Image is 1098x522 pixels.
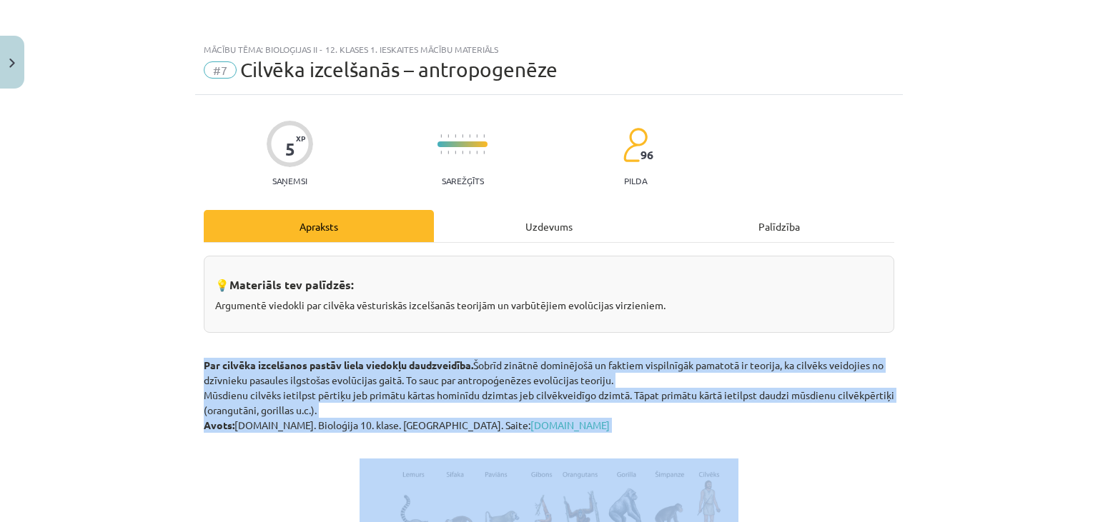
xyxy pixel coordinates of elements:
strong: Materiāls tev palīdzēs: [229,277,354,292]
div: Palīdzība [664,210,894,242]
img: icon-short-line-57e1e144782c952c97e751825c79c345078a6d821885a25fce030b3d8c18986b.svg [455,151,456,154]
span: XP [296,134,305,142]
img: icon-short-line-57e1e144782c952c97e751825c79c345078a6d821885a25fce030b3d8c18986b.svg [483,151,485,154]
p: Sarežģīts [442,176,484,186]
img: icon-short-line-57e1e144782c952c97e751825c79c345078a6d821885a25fce030b3d8c18986b.svg [469,134,470,138]
div: 5 [285,139,295,159]
img: students-c634bb4e5e11cddfef0936a35e636f08e4e9abd3cc4e673bd6f9a4125e45ecb1.svg [623,127,648,163]
img: icon-short-line-57e1e144782c952c97e751825c79c345078a6d821885a25fce030b3d8c18986b.svg [447,134,449,138]
strong: Avots: [204,418,234,431]
div: Apraksts [204,210,434,242]
a: [DOMAIN_NAME] [530,418,610,431]
div: Uzdevums [434,210,664,242]
img: icon-short-line-57e1e144782c952c97e751825c79c345078a6d821885a25fce030b3d8c18986b.svg [440,134,442,138]
img: icon-close-lesson-0947bae3869378f0d4975bcd49f059093ad1ed9edebbc8119c70593378902aed.svg [9,59,15,68]
img: icon-short-line-57e1e144782c952c97e751825c79c345078a6d821885a25fce030b3d8c18986b.svg [476,151,478,154]
p: Šobrīd zinātnē dominējošā un faktiem vispilnīgāk pamatotā ir teorija, ka cilvēks veidojies no dzī... [204,333,894,433]
img: icon-short-line-57e1e144782c952c97e751825c79c345078a6d821885a25fce030b3d8c18986b.svg [476,134,478,138]
span: Cilvēka izcelšanās – antropogenēze [240,58,558,81]
img: icon-short-line-57e1e144782c952c97e751825c79c345078a6d821885a25fce030b3d8c18986b.svg [455,134,456,138]
p: Saņemsi [267,176,313,186]
img: icon-short-line-57e1e144782c952c97e751825c79c345078a6d821885a25fce030b3d8c18986b.svg [440,151,442,154]
img: icon-short-line-57e1e144782c952c97e751825c79c345078a6d821885a25fce030b3d8c18986b.svg [483,134,485,138]
p: Argumentē viedokli par cilvēka vēsturiskās izcelšanās teorijām un varbūtējiem evolūcijas virzieniem. [215,298,883,313]
img: icon-short-line-57e1e144782c952c97e751825c79c345078a6d821885a25fce030b3d8c18986b.svg [469,151,470,154]
div: Mācību tēma: Bioloģijas ii - 12. klases 1. ieskaites mācību materiāls [204,44,894,54]
span: #7 [204,61,237,79]
img: icon-short-line-57e1e144782c952c97e751825c79c345078a6d821885a25fce030b3d8c18986b.svg [447,151,449,154]
p: pilda [624,176,647,186]
h3: 💡 [215,267,883,293]
img: icon-short-line-57e1e144782c952c97e751825c79c345078a6d821885a25fce030b3d8c18986b.svg [462,134,463,138]
span: 96 [640,149,653,161]
strong: Par cilvēka izcelšanos pastāv liela viedokļu daudzveidība. [204,358,473,371]
img: icon-short-line-57e1e144782c952c97e751825c79c345078a6d821885a25fce030b3d8c18986b.svg [462,151,463,154]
